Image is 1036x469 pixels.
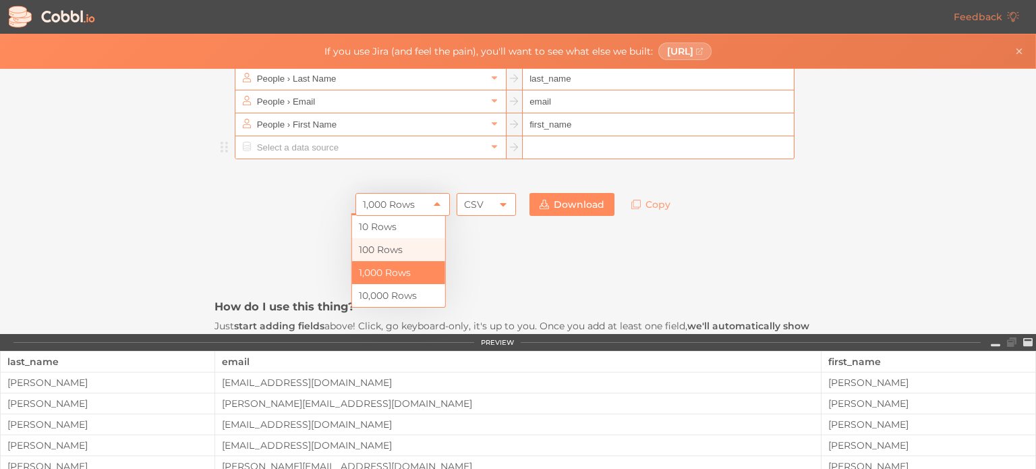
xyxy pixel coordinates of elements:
li: 10,000 Rows [352,284,445,307]
input: Select a data source [254,67,486,90]
div: [EMAIL_ADDRESS][DOMAIN_NAME] [215,377,820,388]
div: [PERSON_NAME] [1,419,214,430]
strong: start adding fields [234,320,324,332]
div: [PERSON_NAME] [822,440,1035,451]
div: last_name [7,352,208,372]
div: 1,000 Rows [363,193,415,216]
div: PREVIEW [481,339,514,347]
input: Select a data source [254,90,486,113]
a: Download [529,193,614,216]
div: [PERSON_NAME][EMAIL_ADDRESS][DOMAIN_NAME] [215,398,820,409]
li: 10 Rows [352,215,445,238]
button: Close banner [1011,43,1027,59]
div: [EMAIL_ADDRESS][DOMAIN_NAME] [215,419,820,430]
h3: How do I use this thing? [214,299,822,314]
div: [PERSON_NAME] [822,377,1035,388]
div: [PERSON_NAME] [1,440,214,451]
a: Copy [621,193,681,216]
div: [PERSON_NAME] [822,419,1035,430]
a: [URL] [658,43,712,60]
div: [PERSON_NAME] [1,398,214,409]
span: If you use Jira (and feel the pain), you'll want to see what else we built: [324,46,653,57]
li: 100 Rows [352,238,445,261]
div: email [222,352,813,372]
div: [PERSON_NAME] [822,398,1035,409]
p: Just above! Click, go keyboard-only, it's up to you. Once you add at least one field, of what you... [214,319,822,364]
div: [PERSON_NAME] [1,377,214,388]
span: [URL] [667,46,693,57]
a: Feedback [944,5,1029,28]
div: [EMAIL_ADDRESS][DOMAIN_NAME] [215,440,820,451]
li: 1,000 Rows [352,261,445,284]
input: Select a data source [254,113,486,136]
input: Select a data source [254,136,486,159]
div: CSV [464,193,484,216]
div: first_name [828,352,1029,372]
